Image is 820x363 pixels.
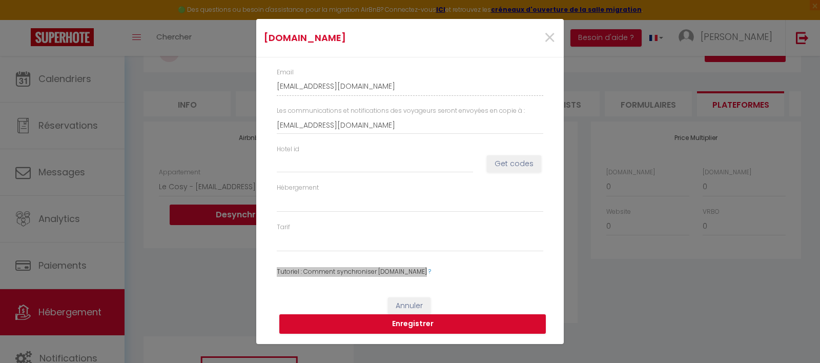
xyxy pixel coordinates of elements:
[543,27,556,49] button: Close
[277,106,525,116] label: Les communications et notifications des voyageurs seront envoyées en copie à :
[277,267,431,276] a: Tutoriel : Comment synchroniser [DOMAIN_NAME] ?
[277,183,319,193] label: Hébergement
[388,297,430,315] button: Annuler
[279,314,546,334] button: Enregistrer
[543,23,556,53] span: ×
[8,4,39,35] button: Ouvrir le widget de chat LiveChat
[264,31,454,45] h4: [DOMAIN_NAME]
[277,68,294,77] label: Email
[277,145,299,154] label: Hotel id
[277,223,290,232] label: Tarif
[487,155,541,173] button: Get codes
